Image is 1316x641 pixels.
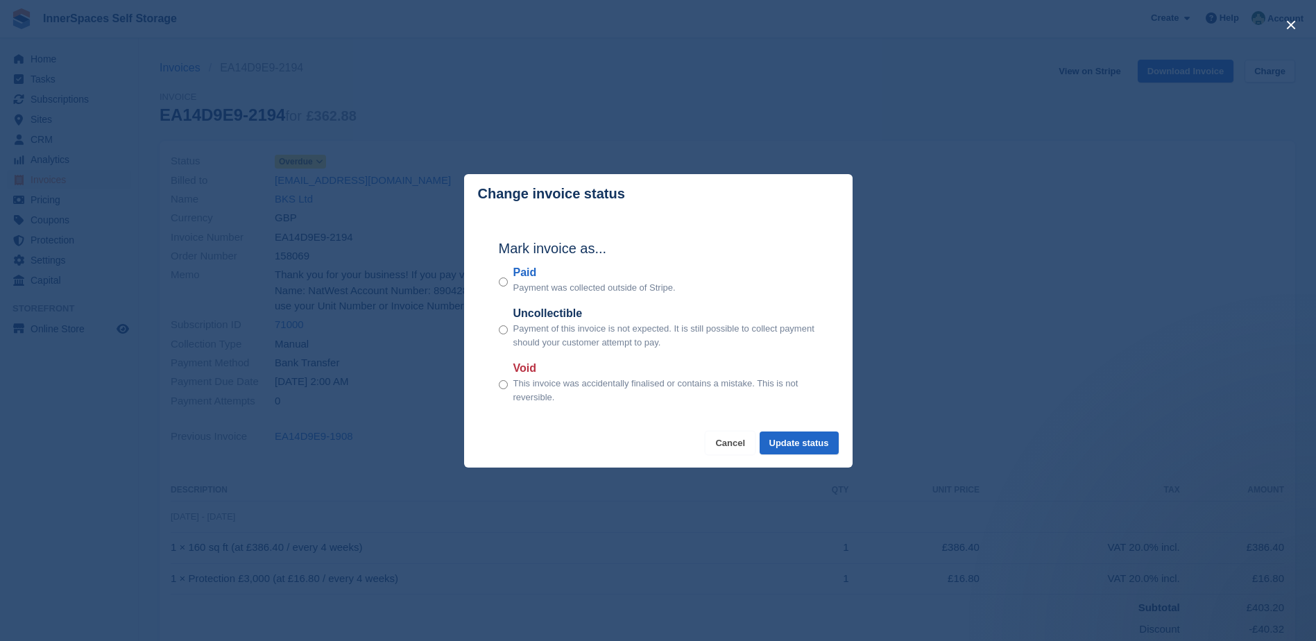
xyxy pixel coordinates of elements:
[706,431,755,454] button: Cancel
[513,322,818,349] p: Payment of this invoice is not expected. It is still possible to collect payment should your cust...
[513,377,818,404] p: This invoice was accidentally finalised or contains a mistake. This is not reversible.
[513,360,818,377] label: Void
[1280,14,1302,36] button: close
[513,264,676,281] label: Paid
[513,281,676,295] p: Payment was collected outside of Stripe.
[513,305,818,322] label: Uncollectible
[499,238,818,259] h2: Mark invoice as...
[478,186,625,202] p: Change invoice status
[760,431,839,454] button: Update status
